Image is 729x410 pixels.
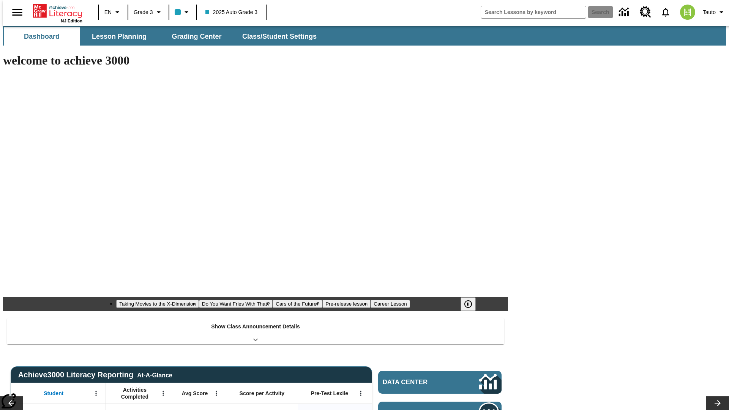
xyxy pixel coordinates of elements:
span: EN [104,8,112,16]
a: Home [33,3,82,19]
button: Open Menu [211,388,222,399]
button: Language: EN, Select a language [101,5,125,19]
span: Activities Completed [110,386,160,400]
button: Slide 3 Cars of the Future? [273,300,322,308]
button: Slide 5 Career Lesson [371,300,410,308]
button: Pause [461,297,476,311]
input: search field [481,6,586,18]
h1: welcome to achieve 3000 [3,54,508,68]
button: Slide 2 Do You Want Fries With That? [199,300,273,308]
a: Resource Center, Will open in new tab [635,2,656,22]
button: Grade: Grade 3, Select a grade [131,5,166,19]
span: Student [44,390,63,397]
button: Open Menu [158,388,169,399]
button: Slide 1 Taking Movies to the X-Dimension [116,300,199,308]
span: Grade 3 [134,8,153,16]
div: Show Class Announcement Details [7,318,504,344]
a: Notifications [656,2,675,22]
button: Grading Center [159,27,235,46]
span: Avg Score [181,390,208,397]
a: Data Center [614,2,635,23]
img: avatar image [680,5,695,20]
span: Data Center [383,378,454,386]
button: Lesson carousel, Next [706,396,729,410]
button: Slide 4 Pre-release lesson [322,300,371,308]
div: Pause [461,297,483,311]
span: NJ Edition [61,19,82,23]
button: Profile/Settings [700,5,729,19]
div: SubNavbar [3,26,726,46]
span: 2025 Auto Grade 3 [205,8,258,16]
span: Tauto [703,8,716,16]
button: Class/Student Settings [236,27,323,46]
span: Pre-Test Lexile [311,390,349,397]
p: Show Class Announcement Details [211,323,300,331]
div: Home [33,3,82,23]
button: Open side menu [6,1,28,24]
button: Open Menu [90,388,102,399]
button: Dashboard [4,27,80,46]
a: Data Center [378,371,502,394]
span: Achieve3000 Literacy Reporting [18,371,172,379]
div: SubNavbar [3,27,323,46]
button: Lesson Planning [81,27,157,46]
span: Score per Activity [240,390,285,397]
button: Select a new avatar [675,2,700,22]
div: At-A-Glance [137,371,172,379]
button: Open Menu [355,388,366,399]
button: Class color is light blue. Change class color [172,5,194,19]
